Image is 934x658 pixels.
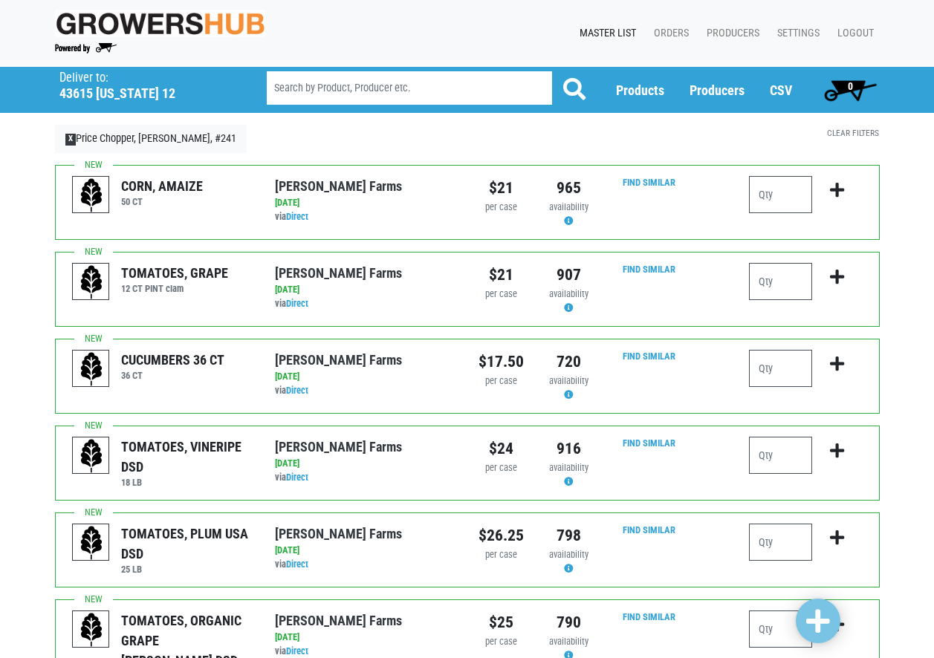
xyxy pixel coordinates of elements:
span: 0 [848,80,853,92]
a: Find Similar [623,264,675,275]
a: [PERSON_NAME] Farms [275,439,402,455]
a: [PERSON_NAME] Farms [275,613,402,628]
div: via [275,384,455,398]
h6: 50 CT [121,196,203,207]
div: via [275,297,455,311]
div: per case [479,287,524,302]
span: Price Chopper, Alex Bay, #241 (43615 NY-12, Alexandria Bay, NY 13607, USA) [59,67,240,102]
div: $21 [479,176,524,200]
div: per case [479,201,524,215]
div: TOMATOES, VINERIPE DSD [121,437,253,477]
img: placeholder-variety-43d6402dacf2d531de610a020419775a.svg [73,264,110,301]
a: [PERSON_NAME] Farms [275,352,402,368]
div: per case [479,461,524,475]
input: Qty [749,437,812,474]
div: per case [479,635,524,649]
a: Products [616,82,664,98]
a: Logout [826,19,880,48]
div: $17.50 [479,350,524,374]
a: XPrice Chopper, [PERSON_NAME], #241 [55,125,247,153]
input: Qty [749,176,812,213]
h6: 36 CT [121,370,224,381]
a: Producers [695,19,765,48]
a: Direct [286,472,308,483]
a: 0 [817,75,883,105]
span: availability [549,549,588,560]
div: via [275,471,455,485]
a: Producers [690,82,745,98]
input: Qty [749,350,812,387]
span: availability [549,375,588,386]
div: via [275,210,455,224]
span: availability [549,462,588,473]
div: $26.25 [479,524,524,547]
div: $25 [479,610,524,634]
span: availability [549,201,588,212]
input: Qty [749,610,812,648]
a: [PERSON_NAME] Farms [275,178,402,194]
div: 720 [546,350,591,374]
img: placeholder-variety-43d6402dacf2d531de610a020419775a.svg [73,524,110,561]
span: availability [549,288,588,299]
img: placeholder-variety-43d6402dacf2d531de610a020419775a.svg [73,611,110,648]
img: placeholder-variety-43d6402dacf2d531de610a020419775a.svg [73,351,110,388]
div: 965 [546,176,591,200]
div: TOMATOES, GRAPE [121,263,228,283]
a: Find Similar [623,177,675,188]
a: Direct [286,211,308,222]
a: Find Similar [623,524,675,535]
a: CSV [770,82,792,98]
div: 907 [546,263,591,287]
img: original-fc7597fdc6adbb9d0e2ae620e786d1a2.jpg [55,10,266,37]
a: [PERSON_NAME] Farms [275,265,402,281]
input: Search by Product, Producer etc. [267,71,552,105]
div: $21 [479,263,524,287]
a: Master List [568,19,642,48]
h5: 43615 [US_STATE] 12 [59,85,229,102]
div: 916 [546,437,591,460]
div: via [275,558,455,572]
div: CUCUMBERS 36 CT [121,350,224,370]
div: per case [479,374,524,388]
a: Direct [286,558,308,570]
div: [DATE] [275,283,455,297]
div: [DATE] [275,544,455,558]
div: per case [479,548,524,562]
h6: 12 CT PINT clam [121,283,228,294]
div: 798 [546,524,591,547]
a: Find Similar [623,437,675,449]
div: [DATE] [275,457,455,471]
div: [DATE] [275,196,455,210]
input: Qty [749,524,812,561]
div: TOMATOES, PLUM USA DSD [121,524,253,564]
div: 790 [546,610,591,634]
div: [DATE] [275,631,455,645]
a: Direct [286,298,308,309]
img: placeholder-variety-43d6402dacf2d531de610a020419775a.svg [73,177,110,214]
h6: 25 LB [121,564,253,575]
div: [DATE] [275,370,455,384]
a: [PERSON_NAME] Farms [275,526,402,541]
div: $24 [479,437,524,460]
a: Clear Filters [827,128,879,138]
img: placeholder-variety-43d6402dacf2d531de610a020419775a.svg [73,437,110,475]
a: Orders [642,19,695,48]
div: CORN, AMAIZE [121,176,203,196]
input: Qty [749,263,812,300]
span: availability [549,636,588,647]
a: Direct [286,385,308,396]
img: Powered by Big Wheelbarrow [55,43,117,53]
span: X [65,134,77,146]
a: Direct [286,645,308,657]
h6: 18 LB [121,477,253,488]
a: Find Similar [623,351,675,362]
a: Settings [765,19,826,48]
a: Find Similar [623,611,675,622]
p: Deliver to: [59,71,229,85]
